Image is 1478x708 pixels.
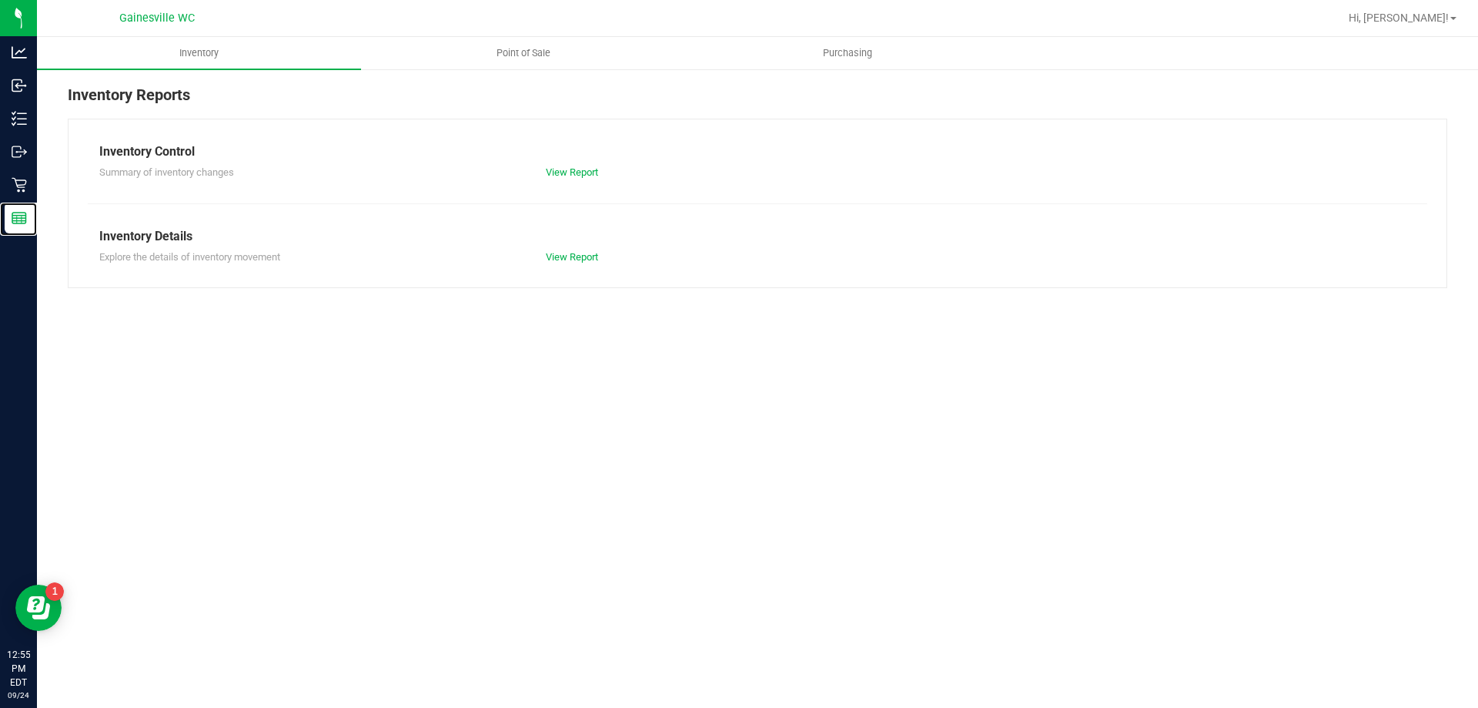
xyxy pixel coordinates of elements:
[15,585,62,631] iframe: Resource center
[12,177,27,193] inline-svg: Retail
[12,45,27,60] inline-svg: Analytics
[12,144,27,159] inline-svg: Outbound
[45,582,64,601] iframe: Resource center unread badge
[99,227,1416,246] div: Inventory Details
[159,46,239,60] span: Inventory
[546,166,598,178] a: View Report
[476,46,571,60] span: Point of Sale
[119,12,195,25] span: Gainesville WC
[802,46,893,60] span: Purchasing
[12,111,27,126] inline-svg: Inventory
[7,648,30,690] p: 12:55 PM EDT
[99,251,280,263] span: Explore the details of inventory movement
[37,37,361,69] a: Inventory
[1349,12,1449,24] span: Hi, [PERSON_NAME]!
[12,78,27,93] inline-svg: Inbound
[99,143,1416,161] div: Inventory Control
[99,166,234,178] span: Summary of inventory changes
[685,37,1009,69] a: Purchasing
[361,37,685,69] a: Point of Sale
[12,210,27,226] inline-svg: Reports
[68,83,1447,119] div: Inventory Reports
[546,251,598,263] a: View Report
[7,690,30,701] p: 09/24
